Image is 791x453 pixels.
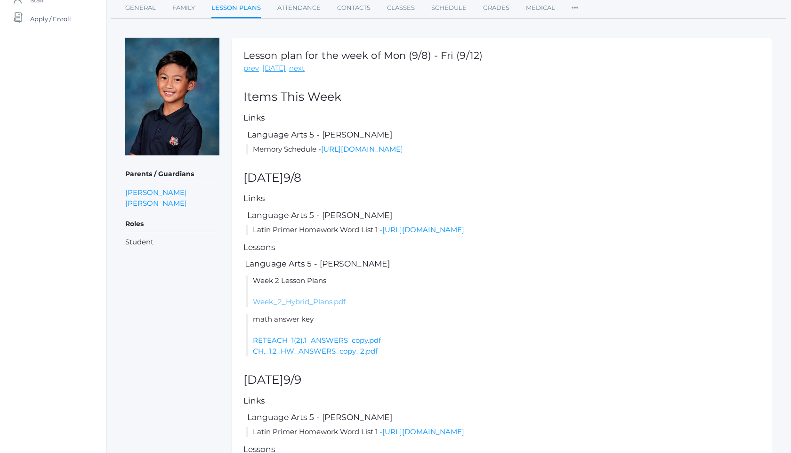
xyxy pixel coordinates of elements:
h1: Lesson plan for the week of Mon (9/8) - Fri (9/12) [243,50,483,61]
h5: Links [243,396,760,405]
li: Latin Primer Homework Word List 1 - [246,225,760,235]
a: next [289,63,305,74]
h5: Lessons [243,243,760,252]
a: Week_2_Hybrid_Plans.pdf [253,297,346,306]
a: [URL][DOMAIN_NAME] [382,427,464,436]
a: RETEACH_1(2).1_ANSWERS_copy.pdf [253,336,381,345]
span: 9/9 [283,372,301,387]
a: [PERSON_NAME] [125,187,187,198]
h5: Language Arts 5 - [PERSON_NAME] [246,130,760,139]
h5: Links [243,194,760,203]
span: Apply / Enroll [30,9,71,28]
a: [URL][DOMAIN_NAME] [321,145,403,154]
li: Week 2 Lesson Plans [246,275,760,307]
h5: Language Arts 5 - [PERSON_NAME] [246,211,760,220]
h2: [DATE] [243,171,760,185]
h5: Parents / Guardians [125,166,219,182]
h5: Language Arts 5 - [PERSON_NAME] [246,413,760,422]
h2: Items This Week [243,90,760,104]
h5: Roles [125,216,219,232]
a: [URL][DOMAIN_NAME] [382,225,464,234]
a: CH._1.2_HW_ANSWERS_copy_2.pdf [253,347,378,356]
img: Matteo Soratorio [125,38,219,155]
h5: Language Arts 5 - [PERSON_NAME] [243,259,760,268]
span: 9/8 [283,170,301,185]
li: Memory Schedule - [246,144,760,155]
a: [DATE] [262,63,286,74]
li: math answer key [246,314,760,356]
li: Latin Primer Homework Word List 1 - [246,427,760,437]
a: prev [243,63,259,74]
h5: Links [243,113,760,122]
a: [PERSON_NAME] [125,198,187,209]
li: Student [125,237,219,248]
h2: [DATE] [243,373,760,387]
